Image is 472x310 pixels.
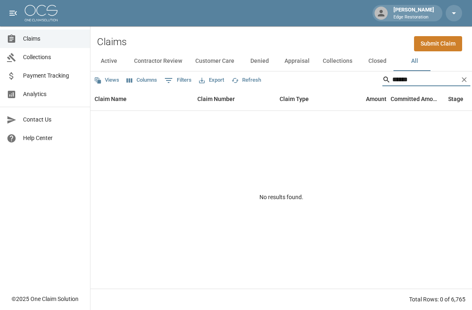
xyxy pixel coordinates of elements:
div: Stage [448,87,463,110]
button: Active [90,51,127,71]
button: All [396,51,433,71]
button: Export [197,74,226,87]
div: No results found. [90,111,472,284]
button: Select columns [125,74,159,87]
a: Submit Claim [414,36,462,51]
span: Collections [23,53,83,62]
span: Analytics [23,90,83,99]
div: Claim Type [275,87,337,110]
span: Help Center [23,134,83,142]
button: Views [92,74,121,87]
button: Appraisal [278,51,316,71]
div: Committed Amount [391,87,444,110]
button: Show filters [162,74,194,87]
div: Total Rows: 0 of 6,765 [409,295,465,303]
div: Claim Name [90,87,193,110]
span: Contact Us [23,115,83,124]
button: open drawer [5,5,21,21]
div: Claim Name [95,87,127,110]
h2: Claims [97,36,127,48]
div: Committed Amount [391,87,440,110]
button: Refresh [229,74,263,87]
button: Contractor Review [127,51,189,71]
div: dynamic tabs [90,51,472,71]
div: Amount [337,87,391,110]
button: Collections [316,51,359,71]
div: © 2025 One Claim Solution [12,295,79,303]
button: Clear [458,73,470,86]
div: Amount [366,87,386,110]
img: ocs-logo-white-transparent.png [25,5,58,21]
div: Search [382,73,470,88]
div: [PERSON_NAME] [390,6,437,21]
span: Claims [23,34,83,43]
button: Closed [359,51,396,71]
p: Edge Restoration [393,14,434,21]
div: Claim Type [280,87,309,110]
button: Denied [241,51,278,71]
span: Payment Tracking [23,71,83,80]
div: Claim Number [197,87,235,110]
button: Customer Care [189,51,241,71]
div: Claim Number [193,87,275,110]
